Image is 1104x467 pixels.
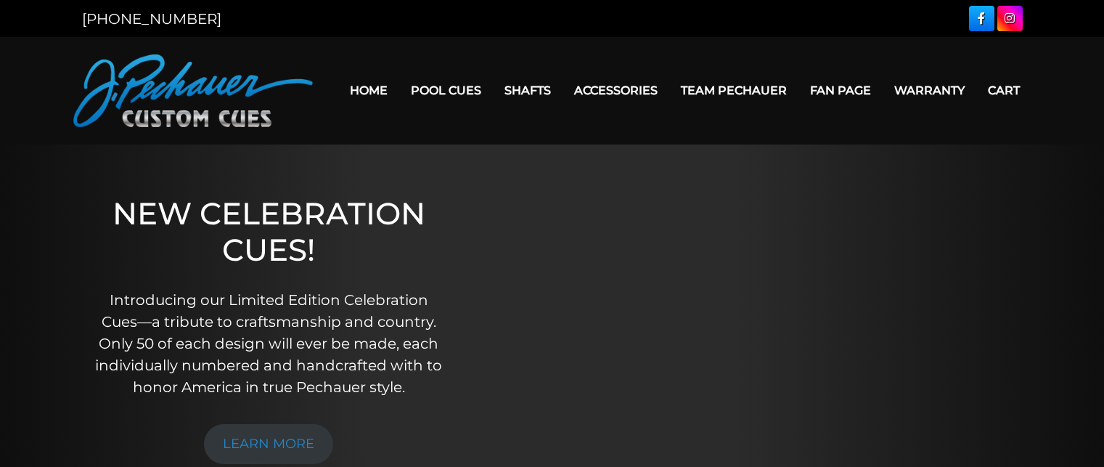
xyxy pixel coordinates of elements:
[883,72,976,109] a: Warranty
[563,72,669,109] a: Accessories
[90,195,447,269] h1: NEW CELEBRATION CUES!
[82,10,221,28] a: [PHONE_NUMBER]
[338,72,399,109] a: Home
[669,72,798,109] a: Team Pechauer
[493,72,563,109] a: Shafts
[399,72,493,109] a: Pool Cues
[90,289,447,398] p: Introducing our Limited Edition Celebration Cues—a tribute to craftsmanship and country. Only 50 ...
[798,72,883,109] a: Fan Page
[976,72,1031,109] a: Cart
[204,424,333,464] a: LEARN MORE
[73,54,313,127] img: Pechauer Custom Cues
